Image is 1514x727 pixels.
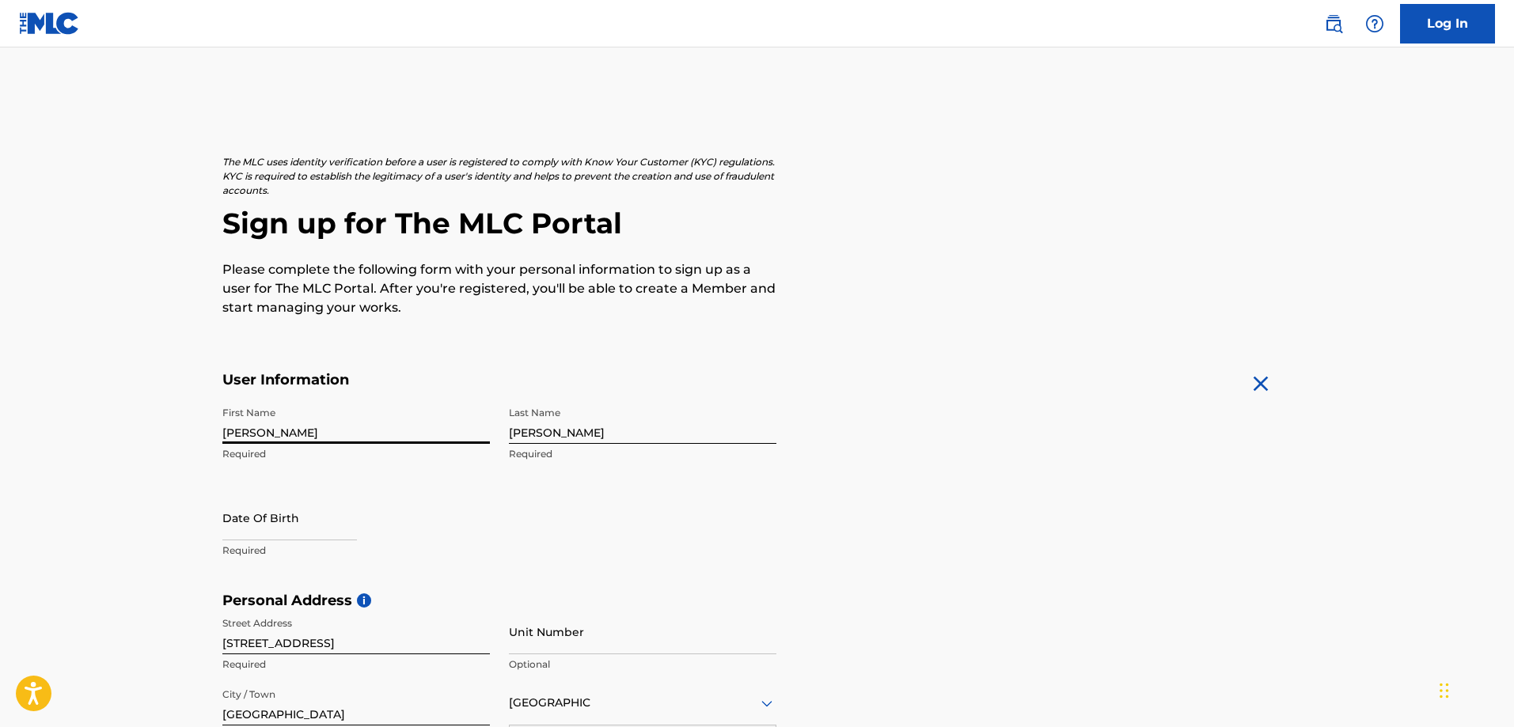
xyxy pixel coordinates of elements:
img: help [1365,14,1384,33]
iframe: Chat Widget [1435,651,1514,727]
img: MLC Logo [19,12,80,35]
h2: Sign up for The MLC Portal [222,206,1292,241]
p: The MLC uses identity verification before a user is registered to comply with Know Your Customer ... [222,155,776,198]
h5: User Information [222,371,776,389]
img: close [1248,371,1273,396]
img: search [1324,14,1343,33]
p: Optional [509,657,776,672]
span: i [357,593,371,608]
a: Log In [1400,4,1495,44]
a: Public Search [1318,8,1349,40]
p: Required [509,447,776,461]
p: Please complete the following form with your personal information to sign up as a user for The ML... [222,260,776,317]
p: Required [222,543,490,558]
h5: Personal Address [222,592,1292,610]
p: Required [222,657,490,672]
div: Drag [1440,667,1449,714]
div: Help [1359,8,1391,40]
p: Required [222,447,490,461]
